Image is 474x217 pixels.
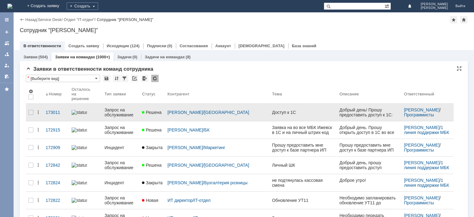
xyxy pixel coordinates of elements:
a: [PERSON_NAME] [404,107,439,112]
div: На всю страницу [457,66,462,71]
a: Service Desk [38,17,62,22]
img: statusbar-100 (1).png [72,110,87,115]
span: Решена [142,110,161,115]
div: Создать [67,2,98,10]
th: Статус [139,85,165,104]
div: Настройки списка отличаются от сохраненных в виде [27,76,29,80]
div: / [38,17,64,22]
th: Тема [270,85,337,104]
a: Обновление УТ11 [270,194,337,207]
a: Аккаунт [215,44,231,48]
div: / [168,145,267,150]
span: Новая [142,198,158,203]
span: Решена [142,163,161,168]
a: statusbar-100 (1).png [69,106,102,119]
a: Задачи на командах [145,55,185,59]
div: / [404,107,451,117]
div: Тип заявки [105,92,126,96]
div: Экспорт списка [141,75,148,82]
a: Маркетинг [204,145,225,150]
a: 172915 [43,124,69,136]
a: Подписки [147,44,166,48]
div: (0) [167,44,172,48]
a: Решена [139,159,165,171]
div: / [404,178,451,188]
th: Ответственный [401,85,454,104]
a: statusbar-100 (1).png [69,124,102,136]
a: Прошу предоставить мне доступ к базе партнера ИП Фарафонтов [270,139,337,156]
a: Создать заявку [2,27,12,37]
div: Запрос на обслуживание [105,107,137,117]
a: Заявки на командах [2,38,12,48]
div: Добавить в избранное [450,16,457,23]
div: Скопировать ссылку на список [131,75,138,82]
a: БК [204,127,210,132]
div: / [64,17,97,22]
a: [PERSON_NAME] [168,127,203,132]
div: Сотрудник "[PERSON_NAME]" [97,17,153,22]
a: Программисты [404,200,434,205]
a: 172909 [43,141,69,154]
th: Контрагент [165,85,270,104]
a: Запрос на обслуживание [102,192,140,209]
div: Описание [339,92,359,96]
div: 173011 [46,110,67,115]
a: Мои согласования [2,72,12,81]
a: Заявки [23,55,37,59]
a: Перейти на домашнюю страницу [7,4,12,9]
a: statusbar-100 (1).png [69,159,102,171]
a: [PERSON_NAME] [168,180,203,185]
div: Действия [36,180,41,185]
div: / [404,195,451,205]
a: Запрос на обслуживание [102,104,140,121]
div: (8) [186,55,191,59]
div: / [168,180,267,185]
img: statusbar-100 (1).png [72,145,87,150]
a: [PERSON_NAME] [404,178,439,183]
div: / [404,143,451,152]
a: Запрос на обслуживание [102,156,140,174]
div: Обновлять список [151,75,159,82]
div: Осталось на решение [72,87,95,101]
a: Программисты [404,148,434,152]
a: База знаний [292,44,316,48]
div: Действия [36,127,41,132]
span: Заявки в ответственности команд сотрудника [26,66,153,72]
a: 1 линия поддержки МБК [404,178,449,188]
div: Тема [272,92,282,96]
img: statusbar-100 (1).png [72,163,87,168]
a: [GEOGRAPHIC_DATA] [204,110,249,115]
span: [PERSON_NAME] [421,2,448,6]
span: Расширенный поиск [385,3,391,9]
th: Номер [43,85,69,104]
a: Отдел "IT-отдел" [64,17,94,22]
a: Запрос на обслуживание [102,121,140,139]
div: Действия [36,198,41,203]
a: Доступ к 1С [270,106,337,119]
a: [PERSON_NAME] [168,163,203,168]
a: statusbar-100 (1).png [69,141,102,154]
a: Заявки на командах [55,55,95,59]
div: Заявка на во все МБК Ижевск в 1С и на личный штрих-код [PERSON_NAME] [272,125,335,135]
div: Запрос на обслуживание [105,195,137,205]
span: Настройки [28,89,33,94]
div: 172842 [46,163,67,168]
span: Закрыта [142,145,162,150]
a: не подтянулась кассовая смена [270,174,337,191]
div: Статус [142,92,155,96]
a: [PERSON_NAME] [404,125,439,130]
div: Сделать домашней страницей [460,16,468,23]
div: Сохранить вид [103,75,110,82]
div: Личный ШК [272,163,335,168]
div: Контрагент [168,92,189,96]
div: Действия [36,145,41,150]
a: [PERSON_NAME] [404,143,439,148]
a: Заявка на во все МБК Ижевск в 1С и на личный штрих-код [PERSON_NAME] [270,121,337,139]
div: Сортировка... [113,75,120,82]
div: Фильтрация... [121,75,128,82]
div: Сотрудник "[PERSON_NAME]" [20,27,468,33]
a: 172822 [43,194,69,207]
a: Исходящие [107,44,129,48]
div: / [404,125,451,135]
div: Действия [36,163,41,168]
